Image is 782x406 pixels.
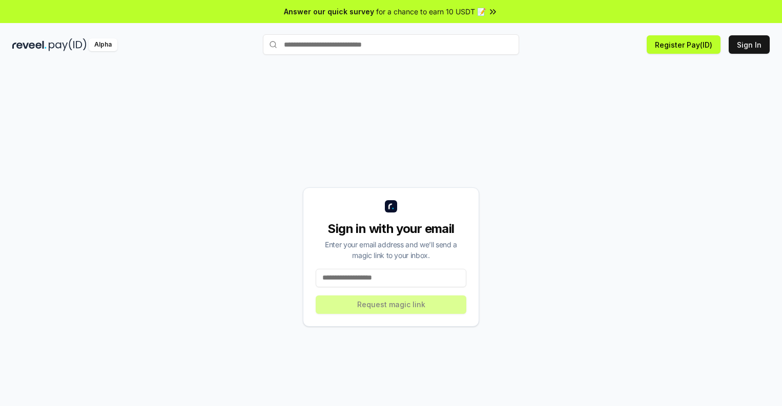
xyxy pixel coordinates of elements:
div: Alpha [89,38,117,51]
span: Answer our quick survey [284,6,374,17]
span: for a chance to earn 10 USDT 📝 [376,6,486,17]
button: Register Pay(ID) [647,35,721,54]
div: Sign in with your email [316,221,466,237]
img: logo_small [385,200,397,212]
img: reveel_dark [12,38,47,51]
div: Enter your email address and we’ll send a magic link to your inbox. [316,239,466,261]
img: pay_id [49,38,87,51]
button: Sign In [729,35,770,54]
